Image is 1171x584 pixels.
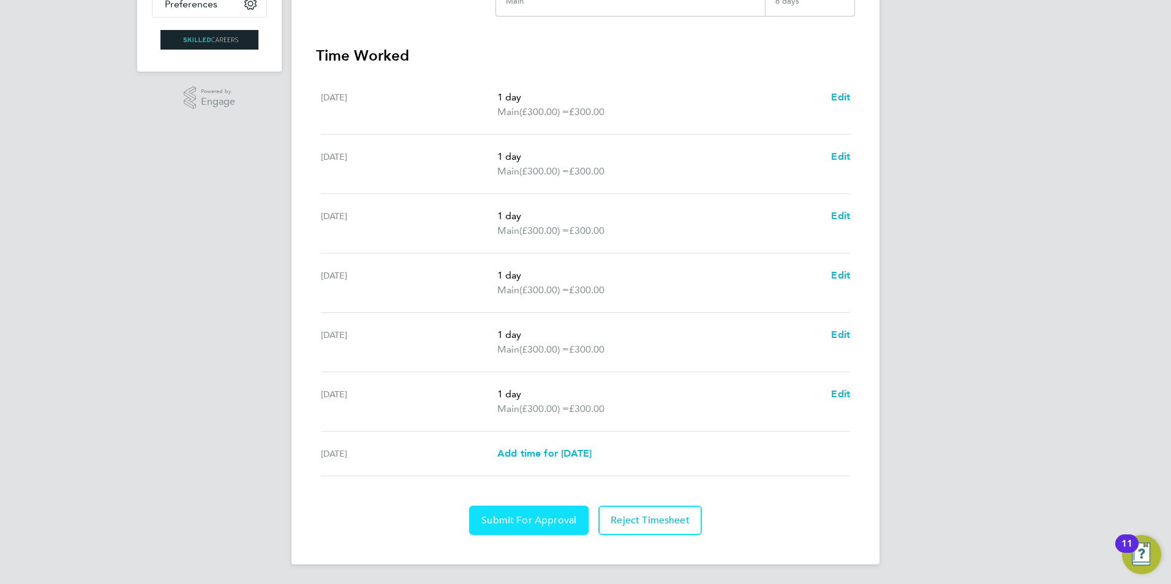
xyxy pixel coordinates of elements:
[569,165,604,177] span: £300.00
[569,225,604,236] span: £300.00
[569,403,604,414] span: £300.00
[184,86,236,110] a: Powered byEngage
[497,223,519,238] span: Main
[497,149,821,164] p: 1 day
[321,387,497,416] div: [DATE]
[831,328,850,342] a: Edit
[160,30,258,50] img: skilledcareers-logo-retina.png
[497,268,821,283] p: 1 day
[321,446,497,461] div: [DATE]
[1122,535,1161,574] button: Open Resource Center, 11 new notifications
[1121,544,1132,560] div: 11
[497,402,519,416] span: Main
[519,106,569,118] span: (£300.00) =
[831,91,850,103] span: Edit
[201,97,235,107] span: Engage
[201,86,235,97] span: Powered by
[611,514,690,526] span: Reject Timesheet
[321,90,497,119] div: [DATE]
[831,149,850,164] a: Edit
[497,342,519,357] span: Main
[598,506,702,535] button: Reject Timesheet
[831,269,850,281] span: Edit
[831,329,850,340] span: Edit
[831,151,850,162] span: Edit
[497,283,519,298] span: Main
[152,30,267,50] a: Go to home page
[321,328,497,357] div: [DATE]
[497,387,821,402] p: 1 day
[497,105,519,119] span: Main
[497,446,592,461] a: Add time for [DATE]
[469,506,589,535] button: Submit For Approval
[519,165,569,177] span: (£300.00) =
[831,209,850,223] a: Edit
[497,209,821,223] p: 1 day
[831,268,850,283] a: Edit
[569,343,604,355] span: £300.00
[831,210,850,222] span: Edit
[831,387,850,402] a: Edit
[519,343,569,355] span: (£300.00) =
[497,328,821,342] p: 1 day
[497,164,519,179] span: Main
[519,284,569,296] span: (£300.00) =
[321,268,497,298] div: [DATE]
[321,149,497,179] div: [DATE]
[497,447,592,459] span: Add time for [DATE]
[519,225,569,236] span: (£300.00) =
[321,209,497,238] div: [DATE]
[569,284,604,296] span: £300.00
[569,106,604,118] span: £300.00
[831,388,850,400] span: Edit
[316,46,855,66] h3: Time Worked
[519,403,569,414] span: (£300.00) =
[497,90,821,105] p: 1 day
[481,514,576,526] span: Submit For Approval
[831,90,850,105] a: Edit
